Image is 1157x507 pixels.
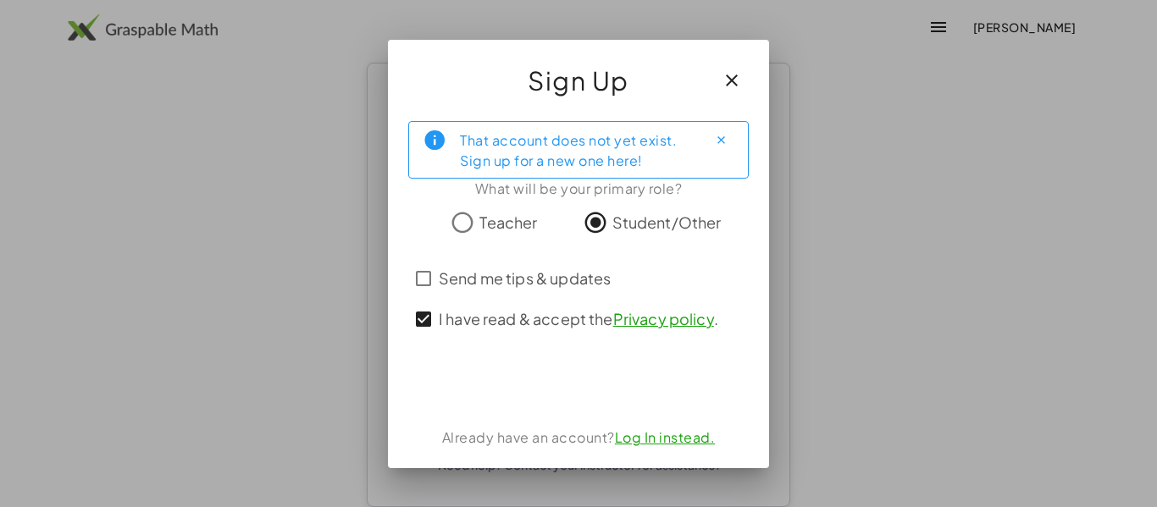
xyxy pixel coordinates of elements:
a: Privacy policy [613,309,714,328]
span: Sign Up [528,60,629,101]
span: I have read & accept the . [439,307,718,330]
button: Close [707,127,734,154]
div: Already have an account? [408,427,749,448]
div: That account does not yet exist. Sign up for a new one here! [460,129,694,171]
a: Log In instead. [615,428,716,446]
div: What will be your primary role? [408,179,749,199]
span: Teacher [479,211,537,234]
span: Student/Other [612,211,722,234]
iframe: Sign in with Google Button [485,365,672,402]
span: Send me tips & updates [439,267,611,289]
